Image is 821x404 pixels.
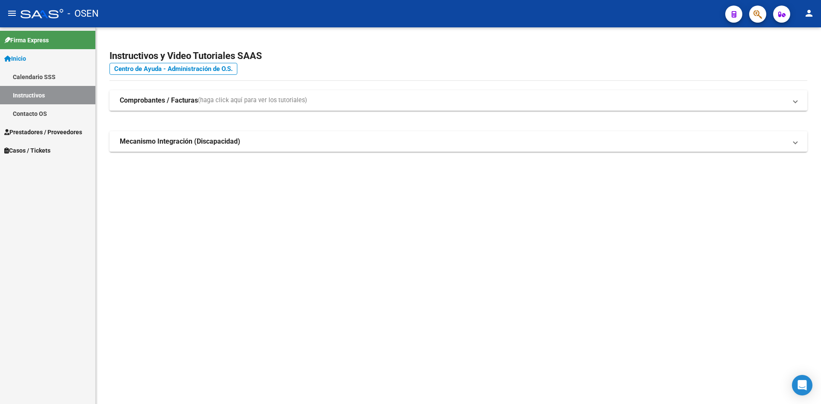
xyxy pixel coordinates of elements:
[4,127,82,137] span: Prestadores / Proveedores
[804,8,814,18] mat-icon: person
[120,96,198,105] strong: Comprobantes / Facturas
[4,146,50,155] span: Casos / Tickets
[4,35,49,45] span: Firma Express
[109,63,237,75] a: Centro de Ayuda - Administración de O.S.
[68,4,99,23] span: - OSEN
[7,8,17,18] mat-icon: menu
[792,375,812,395] div: Open Intercom Messenger
[109,131,807,152] mat-expansion-panel-header: Mecanismo Integración (Discapacidad)
[109,90,807,111] mat-expansion-panel-header: Comprobantes / Facturas(haga click aquí para ver los tutoriales)
[4,54,26,63] span: Inicio
[120,137,240,146] strong: Mecanismo Integración (Discapacidad)
[109,48,807,64] h2: Instructivos y Video Tutoriales SAAS
[198,96,307,105] span: (haga click aquí para ver los tutoriales)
